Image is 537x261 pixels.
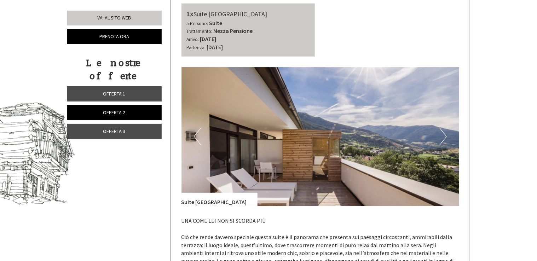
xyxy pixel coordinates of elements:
b: 1x [187,9,194,18]
b: Mezza Pensione [214,27,253,34]
img: image [181,67,460,206]
small: Partenza: [187,45,206,51]
small: 5 Persone: [187,21,208,27]
span: Offerta 2 [103,109,126,116]
button: Next [439,128,447,145]
div: Suite [GEOGRAPHIC_DATA] [187,9,310,19]
span: Offerta 3 [103,128,126,134]
a: Prenota ora [67,29,162,44]
small: Arrivo: [187,36,199,42]
button: Previous [194,128,201,145]
b: [DATE] [207,43,223,51]
b: Suite [209,19,223,27]
b: [DATE] [200,35,216,42]
span: Offerta 1 [103,91,126,97]
a: Vai al sito web [67,11,162,25]
div: Le nostre offerte [67,57,160,83]
div: Suite [GEOGRAPHIC_DATA] [181,193,258,206]
small: Trattamento: [187,28,213,34]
